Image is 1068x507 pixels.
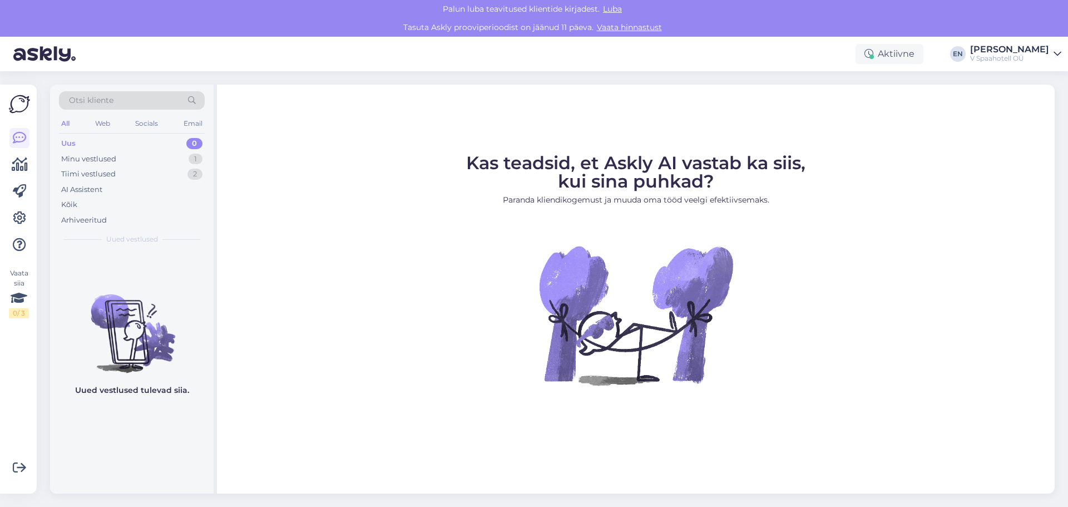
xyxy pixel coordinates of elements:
[187,169,202,180] div: 2
[50,274,214,375] img: No chats
[536,215,736,415] img: No Chat active
[61,169,116,180] div: Tiimi vestlused
[594,22,665,32] a: Vaata hinnastust
[61,215,107,226] div: Arhiveeritud
[106,234,158,244] span: Uued vestlused
[181,116,205,131] div: Email
[61,138,76,149] div: Uus
[970,45,1049,54] div: [PERSON_NAME]
[856,44,923,64] div: Aktiivne
[970,54,1049,63] div: V Spaahotell OÜ
[61,154,116,165] div: Minu vestlused
[61,199,77,210] div: Kõik
[61,184,102,195] div: AI Assistent
[189,154,202,165] div: 1
[466,152,805,192] span: Kas teadsid, et Askly AI vastab ka siis, kui sina puhkad?
[9,268,29,318] div: Vaata siia
[9,93,30,115] img: Askly Logo
[970,45,1061,63] a: [PERSON_NAME]V Spaahotell OÜ
[9,308,29,318] div: 0 / 3
[93,116,112,131] div: Web
[466,194,805,206] p: Paranda kliendikogemust ja muuda oma tööd veelgi efektiivsemaks.
[133,116,160,131] div: Socials
[59,116,72,131] div: All
[75,385,189,396] p: Uued vestlused tulevad siia.
[600,4,625,14] span: Luba
[950,46,966,62] div: EN
[186,138,202,149] div: 0
[69,95,113,106] span: Otsi kliente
